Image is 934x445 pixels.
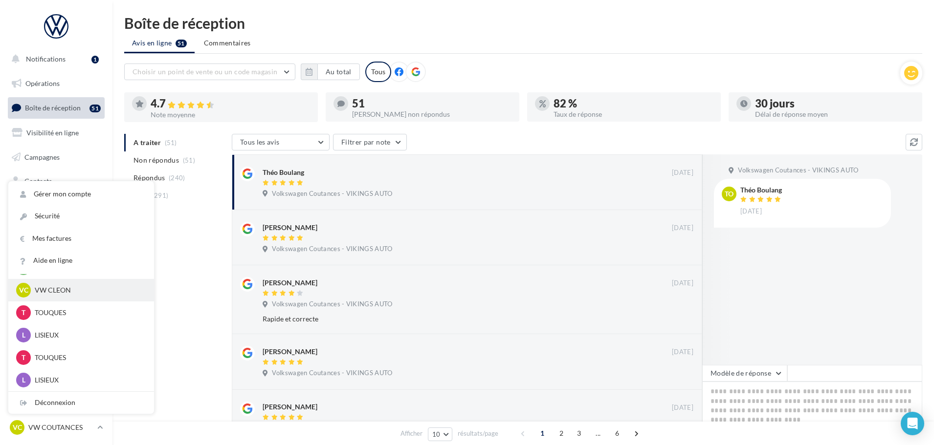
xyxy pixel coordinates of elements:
span: 6 [609,425,625,441]
a: VC VW COUTANCES [8,418,105,437]
button: Au total [301,64,360,80]
span: [DATE] [672,224,693,233]
span: Visibilité en ligne [26,128,79,137]
a: Contacts [6,171,107,191]
span: T [22,308,25,318]
a: Calendrier [6,220,107,240]
span: L [22,330,25,340]
span: Tous les avis [240,138,280,146]
div: [PERSON_NAME] [263,402,317,412]
span: 10 [432,430,441,438]
a: Opérations [6,73,107,94]
span: T [22,353,25,362]
button: 10 [428,427,453,441]
button: Choisir un point de vente ou un code magasin [124,64,295,80]
p: LISIEUX [35,330,142,340]
span: Non répondus [133,155,179,165]
p: LISIEUX [35,375,142,385]
div: Tous [365,62,391,82]
span: Volkswagen Coutances - VIKINGS AUTO [272,190,392,198]
a: Campagnes [6,147,107,168]
span: (240) [169,174,185,182]
span: Choisir un point de vente ou un code magasin [133,67,277,76]
span: Volkswagen Coutances - VIKINGS AUTO [272,369,392,378]
span: [DATE] [672,169,693,177]
span: Volkswagen Coutances - VIKINGS AUTO [738,166,858,175]
span: [DATE] [740,207,762,216]
button: Notifications 1 [6,49,103,69]
a: Mes factures [8,228,154,250]
p: TOUQUES [35,353,142,362]
a: Campagnes DataOnDemand [6,276,107,305]
div: Déconnexion [8,392,154,414]
span: To [725,189,734,199]
div: Théo Boulang [740,187,783,193]
div: Open Intercom Messenger [901,412,924,435]
div: Boîte de réception [124,16,922,30]
div: Taux de réponse [554,111,713,118]
span: Volkswagen Coutances - VIKINGS AUTO [272,245,392,254]
span: Commentaires [204,38,251,48]
span: 2 [554,425,569,441]
a: Aide en ligne [8,250,154,272]
a: Médiathèque [6,195,107,216]
a: Sécurité [8,205,154,227]
div: 51 [352,98,511,109]
span: Opérations [25,79,60,87]
span: (51) [183,156,195,164]
button: Filtrer par note [333,134,407,150]
button: Au total [317,64,360,80]
span: Répondus [133,173,165,183]
button: Tous les avis [232,134,330,150]
span: [DATE] [672,403,693,412]
div: [PERSON_NAME] non répondus [352,111,511,118]
span: L [22,375,25,385]
a: PLV et print personnalisable [6,244,107,273]
div: [PERSON_NAME] [263,223,317,233]
a: Gérer mon compte [8,183,154,205]
span: 1 [534,425,550,441]
span: Volkswagen Coutances - VIKINGS AUTO [272,300,392,309]
span: 3 [571,425,587,441]
div: [PERSON_NAME] [263,278,317,288]
div: Délai de réponse moyen [755,111,914,118]
span: [DATE] [672,279,693,288]
p: VW CLEON [35,285,142,295]
div: 51 [89,105,101,112]
span: (291) [152,191,169,199]
span: Campagnes [24,152,60,161]
span: [DATE] [672,348,693,357]
div: 4.7 [151,98,310,109]
span: VC [13,423,22,432]
div: Théo Boulang [263,168,304,177]
p: VW COUTANCES [28,423,93,432]
button: Modèle de réponse [702,365,787,381]
span: Boîte de réception [25,104,81,112]
div: 1 [91,56,99,64]
span: Contacts [24,177,52,185]
span: VC [19,285,28,295]
p: TOUQUES [35,308,142,318]
div: [PERSON_NAME] [263,347,317,357]
span: résultats/page [458,429,498,438]
span: ... [590,425,606,441]
span: Notifications [26,55,66,63]
div: Rapide et correcte [263,314,630,324]
div: Note moyenne [151,111,310,118]
div: 82 % [554,98,713,109]
a: Boîte de réception51 [6,97,107,118]
a: Visibilité en ligne [6,123,107,143]
span: Afficher [400,429,423,438]
div: 30 jours [755,98,914,109]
